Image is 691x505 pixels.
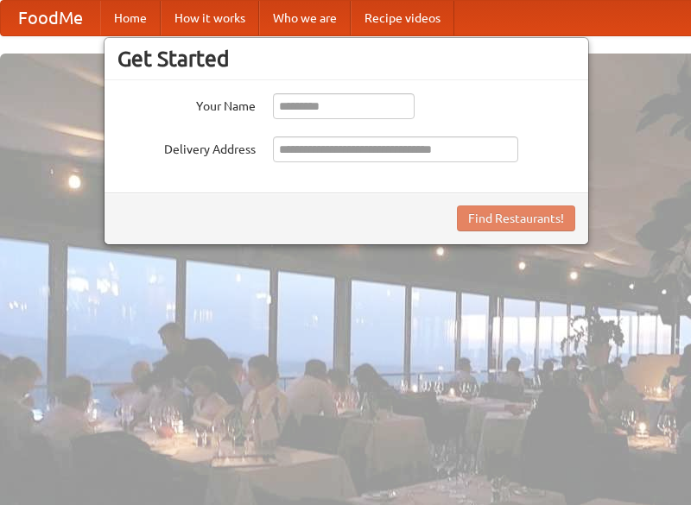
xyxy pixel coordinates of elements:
label: Your Name [117,93,256,115]
a: Home [100,1,161,35]
a: FoodMe [1,1,100,35]
a: Who we are [259,1,351,35]
a: Recipe videos [351,1,454,35]
button: Find Restaurants! [457,205,575,231]
h3: Get Started [117,46,575,72]
label: Delivery Address [117,136,256,158]
a: How it works [161,1,259,35]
